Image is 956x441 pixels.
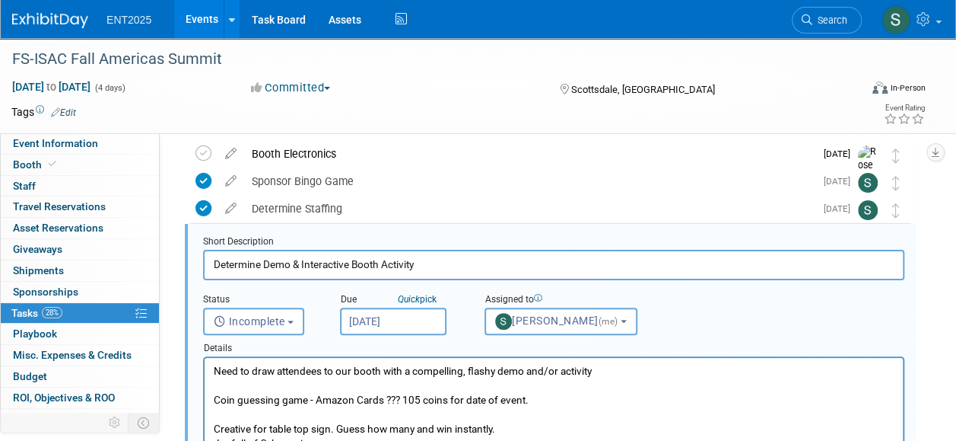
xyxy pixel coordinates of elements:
[13,180,36,192] span: Staff
[244,141,815,167] div: Booth Electronics
[13,243,62,255] span: Giveaways
[51,107,76,118] a: Edit
[892,203,900,218] i: Move task
[395,293,440,305] a: Quickpick
[1,345,159,366] a: Misc. Expenses & Credits
[824,203,858,214] span: [DATE]
[858,173,878,193] img: Stephanie Silva
[11,307,62,319] span: Tasks
[203,250,904,280] input: Name of task or a short description
[1,409,159,430] a: Attachments1
[11,104,76,120] td: Tags
[13,370,47,382] span: Budget
[858,200,878,220] img: Stephanie Silva
[398,294,420,305] i: Quick
[1,303,159,324] a: Tasks28%
[484,293,643,308] div: Assigned to
[203,235,904,250] div: Short Description
[892,149,900,163] i: Move task
[884,104,925,112] div: Event Rating
[42,307,62,318] span: 28%
[214,315,285,328] span: Incomplete
[872,81,888,94] img: Format-Inperson.png
[1,133,159,154] a: Event Information
[129,413,160,433] td: Toggle Event Tabs
[599,316,618,327] span: (me)
[340,293,462,308] div: Due
[792,7,862,34] a: Search
[13,264,64,276] span: Shipments
[1,324,159,344] a: Playbook
[13,286,78,298] span: Sponsorships
[1,218,159,238] a: Asset Reservations
[340,308,446,335] input: Due Date
[246,80,336,96] button: Committed
[11,80,91,94] span: [DATE] [DATE]
[13,137,98,149] span: Event Information
[892,176,900,190] i: Move task
[106,14,151,26] span: ENT2025
[13,349,132,361] span: Misc. Expenses & Credits
[203,335,904,356] div: Details
[244,168,815,194] div: Sponsor Bingo Game
[203,308,304,335] button: Incomplete
[94,83,125,93] span: (4 days)
[44,81,59,93] span: to
[218,147,244,161] a: edit
[78,413,89,424] span: 1
[792,79,926,102] div: Event Format
[1,239,159,260] a: Giveaways
[13,413,89,425] span: Attachments
[881,5,910,34] img: Stephanie Silva
[102,413,129,433] td: Personalize Event Tab Strip
[218,174,244,188] a: edit
[203,293,317,308] div: Status
[13,328,57,340] span: Playbook
[7,46,847,73] div: FS-ISAC Fall Americas Summit
[495,315,621,327] span: [PERSON_NAME]
[49,160,56,168] i: Booth reservation complete
[1,388,159,408] a: ROI, Objectives & ROO
[218,202,244,216] a: edit
[13,222,103,234] span: Asset Reservations
[1,282,159,302] a: Sponsorships
[824,149,858,159] span: [DATE]
[1,197,159,217] a: Travel Reservations
[244,196,815,222] div: Determine Staffing
[824,176,858,187] span: [DATE]
[1,176,159,197] a: Staff
[1,366,159,387] a: Budget
[571,84,715,95] span: Scottsdale, [GEOGRAPHIC_DATA]
[858,145,881,200] img: Rose Bodin
[13,158,59,171] span: Booth
[12,13,88,28] img: ExhibitDay
[13,391,115,404] span: ROI, Objectives & ROO
[484,308,637,335] button: [PERSON_NAME](me)
[13,200,106,213] span: Travel Reservations
[1,155,159,175] a: Booth
[890,82,926,94] div: In-Person
[1,260,159,281] a: Shipments
[812,14,847,26] span: Search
